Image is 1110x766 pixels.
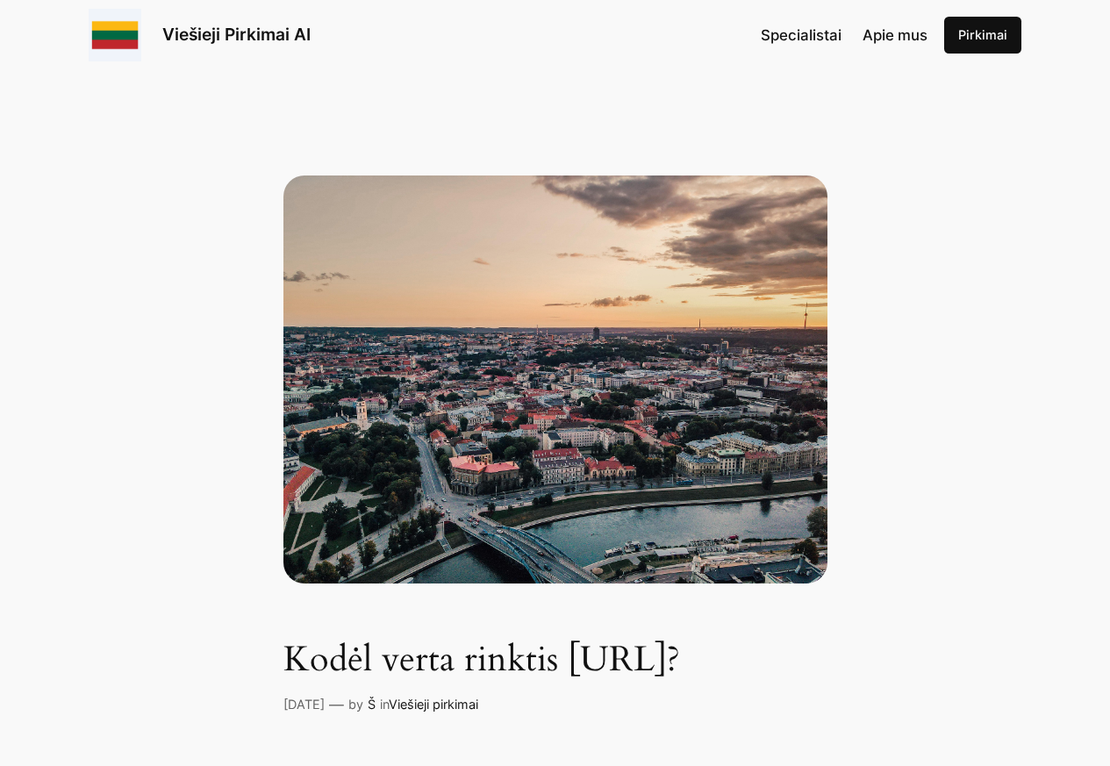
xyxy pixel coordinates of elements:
[329,693,344,716] p: —
[380,697,389,712] span: in
[761,24,841,47] a: Specialistai
[761,26,841,44] span: Specialistai
[283,697,325,712] a: [DATE]
[348,695,363,714] p: by
[283,640,827,680] h1: Kodėl verta rinktis [URL]?
[389,697,478,712] a: Viešieji pirkimai
[89,9,141,61] img: Viešieji pirkimai logo
[863,26,927,44] span: Apie mus
[368,697,376,712] a: Š
[162,24,311,45] a: Viešieji Pirkimai AI
[761,24,927,47] nav: Navigation
[863,24,927,47] a: Apie mus
[944,17,1021,54] a: Pirkimai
